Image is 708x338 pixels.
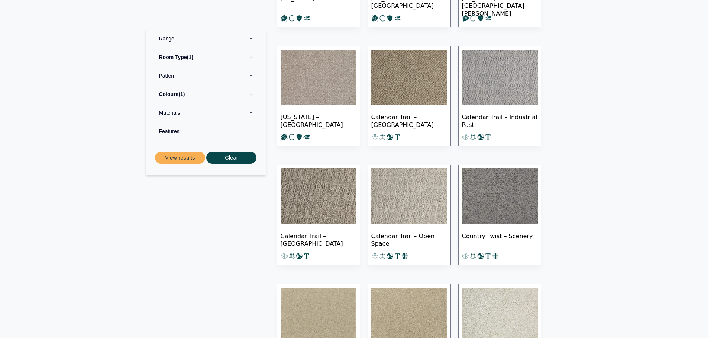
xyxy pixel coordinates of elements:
span: Calendar Trail – [GEOGRAPHIC_DATA] [371,107,447,133]
span: Calendar Trail – Industrial Past [462,107,538,133]
span: Calendar Trail – [GEOGRAPHIC_DATA] [281,226,356,252]
label: Range [152,29,260,48]
a: [US_STATE] – [GEOGRAPHIC_DATA] [277,46,360,147]
label: Features [152,122,260,141]
button: Clear [206,152,256,164]
a: Calendar Trail – Industrial Past [458,46,541,147]
button: View results [155,152,205,164]
label: Colours [152,85,260,104]
span: 1 [178,91,185,97]
a: Calendar Trail – Open Space [368,165,451,265]
span: [US_STATE] – [GEOGRAPHIC_DATA] [281,107,356,133]
a: Calendar Trail – [GEOGRAPHIC_DATA] [368,46,451,147]
label: Room Type [152,48,260,66]
label: Materials [152,104,260,122]
span: Country Twist – Scenery [462,226,538,252]
span: Calendar Trail – Open Space [371,226,447,252]
label: Pattern [152,66,260,85]
a: Calendar Trail – [GEOGRAPHIC_DATA] [277,165,360,265]
a: Country Twist – Scenery [458,165,541,265]
span: 1 [187,54,193,60]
